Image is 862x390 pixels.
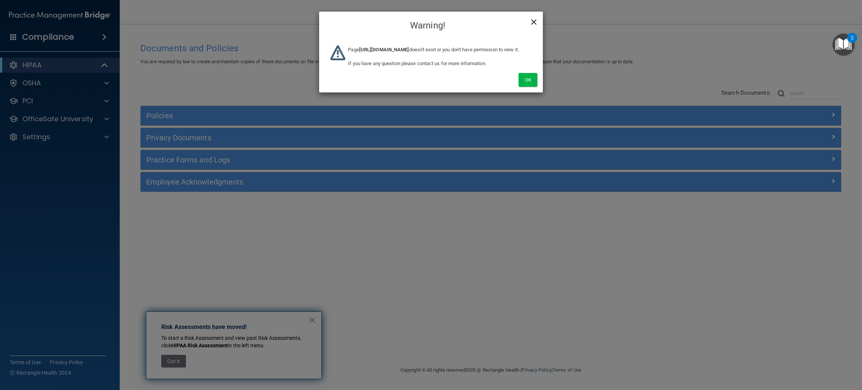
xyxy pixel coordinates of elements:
p: If you have any question please contact us for more information. [348,59,532,68]
p: Page doesn't exist or you don't have permission to view it. [348,45,532,54]
span: × [531,13,537,28]
button: Open Resource Center, 2 new notifications [832,34,855,56]
button: Ok [519,73,537,87]
iframe: Drift Widget Chat Controller [733,338,853,367]
div: 2 [851,38,853,48]
b: [URL][DOMAIN_NAME] [359,47,409,52]
h4: Warning! [325,17,537,34]
img: warning-logo.669c17dd.png [330,45,345,60]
